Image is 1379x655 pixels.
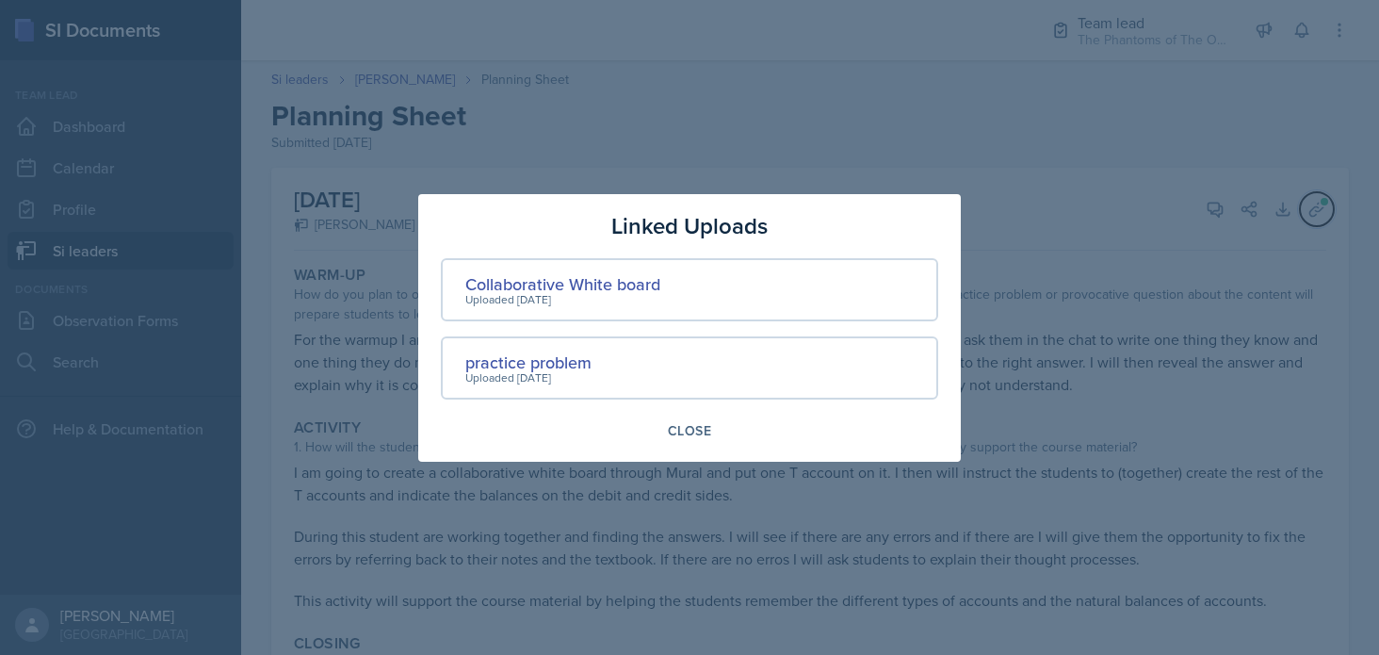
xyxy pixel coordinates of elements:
div: practice problem [465,350,592,375]
button: Close [656,415,723,447]
div: Close [668,423,711,438]
div: Uploaded [DATE] [465,369,592,386]
div: Uploaded [DATE] [465,291,660,308]
div: Collaborative White board [465,271,660,297]
h3: Linked Uploads [611,209,768,243]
